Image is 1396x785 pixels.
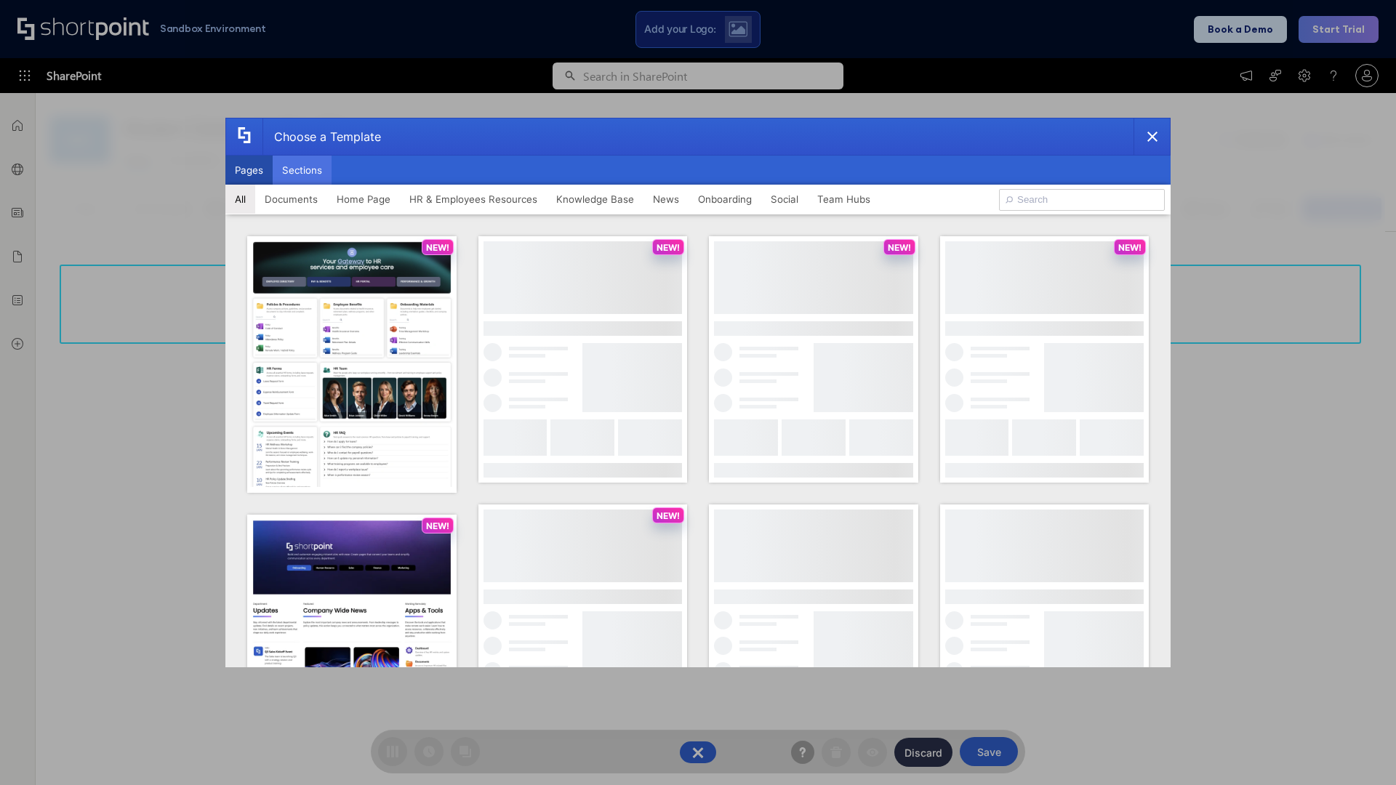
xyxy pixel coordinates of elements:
[1323,715,1396,785] iframe: Chat Widget
[327,185,400,214] button: Home Page
[547,185,643,214] button: Knowledge Base
[761,185,808,214] button: Social
[262,118,381,155] div: Choose a Template
[225,185,255,214] button: All
[1118,242,1142,253] p: NEW!
[225,118,1171,667] div: template selector
[808,185,880,214] button: Team Hubs
[643,185,689,214] button: News
[426,242,449,253] p: NEW!
[888,242,911,253] p: NEW!
[657,242,680,253] p: NEW!
[273,156,332,185] button: Sections
[255,185,327,214] button: Documents
[225,156,273,185] button: Pages
[426,520,449,531] p: NEW!
[400,185,547,214] button: HR & Employees Resources
[689,185,761,214] button: Onboarding
[999,189,1165,211] input: Search
[657,510,680,521] p: NEW!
